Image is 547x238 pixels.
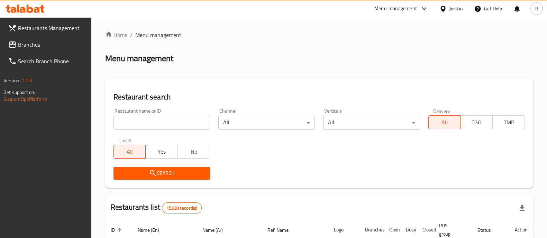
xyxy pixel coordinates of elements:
span: Get support on: [3,88,35,97]
span: 15330 record(s) [162,205,201,211]
span: All [431,117,458,127]
a: Home [105,31,127,39]
span: Name (Ar) [202,226,232,234]
button: No [177,145,210,159]
button: All [113,145,146,159]
a: Restaurants Management [3,20,91,36]
span: TMP [495,117,522,127]
span: POS group [439,221,464,238]
nav: breadcrumb [105,31,533,39]
span: 1.0.0 [21,76,32,85]
div: All [323,116,420,130]
a: Search Branch Phone [3,53,91,69]
span: Menu management [135,31,181,39]
button: TMP [492,115,525,129]
span: Status [477,226,500,234]
div: Menu-management [374,4,417,13]
button: Search [113,167,210,180]
span: Version: [3,76,20,85]
div: Total records count [162,202,202,213]
span: Name (En) [138,226,168,234]
a: Branches [3,36,91,53]
span: Branches [18,40,86,49]
span: Yes [148,147,175,157]
input: Search for restaurant name or ID.. [113,116,210,130]
span: No [181,147,207,157]
h2: Restaurants list [111,202,202,213]
button: Yes [145,145,178,159]
a: Support.OpsPlatform [3,95,47,104]
div: All [218,116,315,130]
span: Search Branch Phone [18,57,86,65]
button: TGO [460,115,493,129]
h2: Menu management [105,53,173,64]
div: Jordan [449,5,463,12]
div: Export file [514,200,530,216]
span: All [117,147,143,157]
span: TGO [463,117,490,127]
span: Ref. Name [267,226,298,234]
span: Search [119,169,204,178]
span: B [535,5,538,12]
label: Upsell [118,138,131,143]
label: Delivery [433,108,450,113]
h2: Restaurant search [113,92,525,102]
span: Restaurants Management [18,24,86,32]
span: ID [111,226,124,234]
button: All [428,115,461,129]
li: / [130,31,133,39]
